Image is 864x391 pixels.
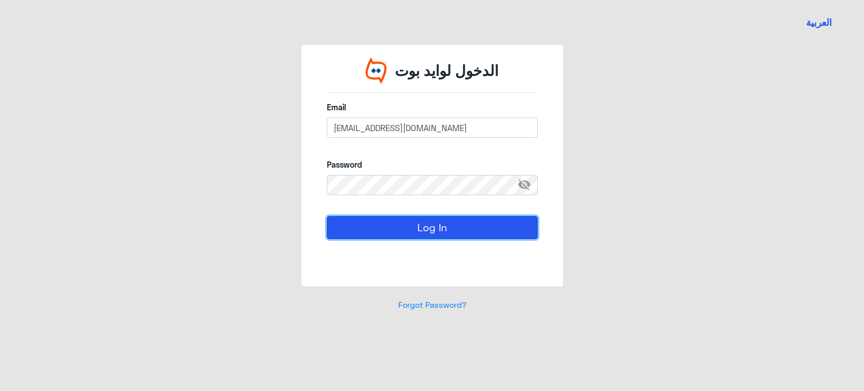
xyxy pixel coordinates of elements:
button: Log In [327,216,538,239]
p: الدخول لوايد بوت [395,60,498,82]
input: Enter your email here... [327,118,538,138]
span: visibility_off [517,175,538,195]
a: تغيير اللغة [799,8,839,37]
img: Widebot Logo [366,57,387,84]
label: Email [327,101,538,113]
a: Forgot Password? [398,300,466,309]
label: Password [327,159,538,170]
button: العربية [806,16,832,30]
